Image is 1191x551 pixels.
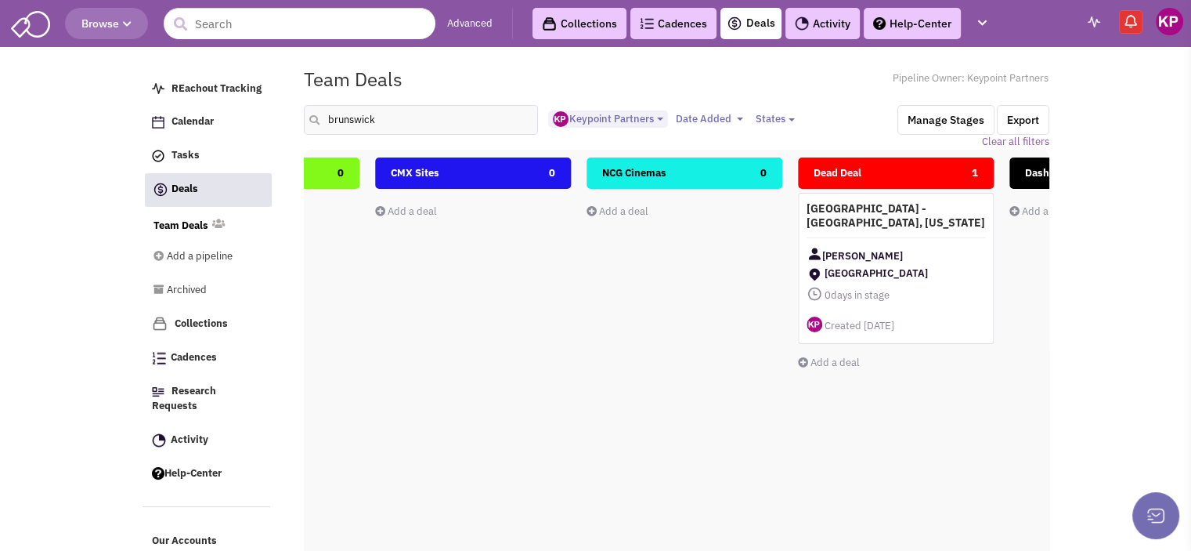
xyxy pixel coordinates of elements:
[1156,8,1183,35] img: Keypoint Partners
[153,242,249,272] a: Add a pipeline
[807,286,822,302] img: icon-daysinstage.png
[152,116,164,129] img: Calendar.png
[675,112,731,125] span: Date Added
[640,18,654,29] img: Cadences_logo.png
[795,16,809,31] img: Activity.png
[144,459,271,489] a: Help-Center
[822,246,903,266] span: [PERSON_NAME]
[144,309,271,339] a: Collections
[760,158,767,189] span: 0
[825,319,894,332] span: Created [DATE]
[997,105,1049,135] button: Export
[755,112,785,125] span: States
[982,135,1049,150] a: Clear all filters
[164,8,435,39] input: Search
[972,158,978,189] span: 1
[630,8,716,39] a: Cadences
[152,387,164,397] img: Research.png
[304,69,402,89] h1: Team Deals
[548,111,668,129] button: Keypoint Partners
[144,426,271,455] a: Activity
[152,352,166,364] img: Cadences_logo.png
[171,115,214,129] span: Calendar
[1009,205,1071,218] a: Add a deal
[144,141,271,171] a: Tasks
[375,205,437,218] a: Add a deal
[825,267,965,279] span: [GEOGRAPHIC_DATA]
[152,150,164,162] img: icon-tasks.png
[825,288,831,302] span: 0
[602,166,666,179] span: NCG Cinemas
[893,71,1049,86] span: Pipeline Owner: Keypoint Partners
[152,467,164,480] img: help.png
[144,107,271,137] a: Calendar
[814,166,861,179] span: Dead Deal
[11,8,50,38] img: SmartAdmin
[171,149,200,162] span: Tasks
[727,14,742,33] img: icon-deals.svg
[873,17,886,30] img: help.png
[144,74,271,104] a: REachout Tracking
[750,111,799,128] button: States
[807,201,985,230] h4: [GEOGRAPHIC_DATA] - [GEOGRAPHIC_DATA], [US_STATE]
[807,246,822,262] img: Contact Image
[1025,166,1077,179] span: Dashboard
[391,166,439,179] span: CMX Sites
[152,433,166,448] img: Activity.png
[807,266,822,282] img: ShoppingCenter
[144,343,271,373] a: Cadences
[549,158,555,189] span: 0
[553,112,653,125] span: Keypoint Partners
[798,356,860,369] a: Add a deal
[153,219,208,234] a: Team Deals
[145,173,272,207] a: Deals
[447,16,493,31] a: Advanced
[171,433,208,446] span: Activity
[727,14,775,33] a: Deals
[304,105,539,135] input: Search deals
[152,385,216,413] span: Research Requests
[864,8,961,39] a: Help-Center
[144,377,271,422] a: Research Requests
[670,111,748,128] button: Date Added
[153,276,249,306] a: Archived
[81,16,132,31] span: Browse
[532,8,626,39] a: Collections
[553,111,568,127] img: ny_GipEnDU-kinWYCc5EwQ.png
[152,316,168,332] img: icon-collection-lavender.png
[152,535,217,548] span: Our Accounts
[175,317,228,330] span: Collections
[171,82,262,95] span: REachout Tracking
[807,285,985,305] span: days in stage
[785,8,860,39] a: Activity
[542,16,557,31] img: icon-collection-lavender-black.svg
[153,180,168,199] img: icon-deals.svg
[65,8,148,39] button: Browse
[586,205,648,218] a: Add a deal
[337,158,344,189] span: 0
[897,105,994,135] button: Manage Stages
[171,351,217,364] span: Cadences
